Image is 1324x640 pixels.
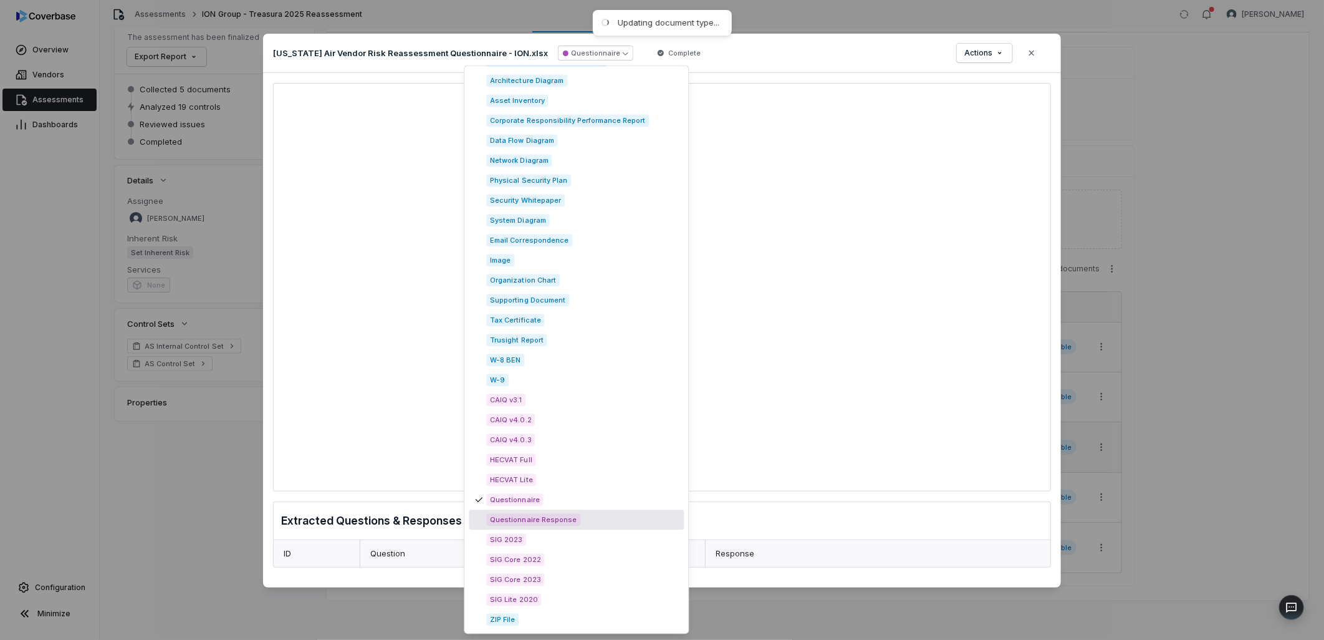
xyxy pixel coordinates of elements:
span: SIG Lite 2020 [486,593,541,606]
span: Asset Inventory [486,94,548,107]
span: CAIQ v3.1 [486,394,525,406]
span: CAIQ v4.0.3 [486,434,535,446]
span: Trusight Report [486,334,547,346]
span: SIG Core 2023 [486,573,544,586]
span: Questionnaire [486,493,543,506]
div: Question [360,540,705,568]
span: System Diagram [486,214,549,226]
button: Actions [957,44,1012,62]
div: Response [705,540,1050,568]
iframe: Preview [294,91,1030,483]
span: Data Flow Diagram [486,134,557,147]
span: Actions [964,48,992,58]
span: W-9 [486,374,509,386]
span: CAIQ v4.0.2 [486,414,535,426]
span: SIG 2023 [486,533,526,546]
div: ID [274,540,360,568]
div: Updating document type... [618,17,719,28]
span: ZIP File [486,613,519,626]
p: [US_STATE] Air Vendor Risk Reassessment Questionnaire - ION.xlsx [273,47,548,59]
span: Architecture Diagram [486,74,567,87]
span: Supporting Document [486,294,569,306]
h3: Extracted Questions & Responses [281,512,462,530]
span: HECVAT Full [486,453,535,466]
span: Tax Certificate [486,314,544,326]
span: Email Correspondence [486,234,572,246]
span: Image [486,254,514,266]
span: SIG Core 2022 [486,553,544,566]
button: Questionnaire [558,46,633,61]
span: Security Whitepaper [486,194,565,206]
span: HECVAT Lite [486,473,536,486]
span: Organization Chart [486,274,560,286]
span: Vulnerability Management Policy [486,54,607,67]
span: W-8 BEN [486,354,524,366]
span: Corporate Responsibility Performance Report [486,114,649,127]
span: Network Diagram [486,154,552,167]
span: Questionnaire Response [486,513,580,526]
span: Complete [668,48,701,58]
span: Physical Security Plan [486,174,571,187]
